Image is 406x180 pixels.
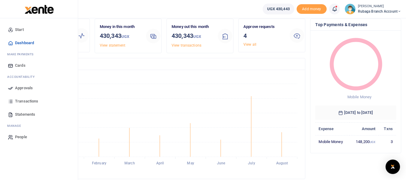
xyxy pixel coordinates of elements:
span: Statements [15,111,35,117]
th: Amount [350,122,379,135]
td: Mobile Money [315,135,350,148]
a: View all [243,42,256,47]
h6: [DATE] to [DATE] [315,105,396,120]
img: logo-large [25,5,54,14]
h4: Transactions Overview [28,61,300,67]
small: UGX [370,140,375,144]
li: Ac [5,72,73,81]
img: profile-user [345,4,356,14]
span: Mobile Money [347,95,371,99]
li: Wallet ballance [260,4,297,14]
p: Approve requests [243,24,285,30]
a: Transactions [5,95,73,108]
span: anage [10,124,21,128]
small: UGX [193,34,201,39]
tspan: June [217,161,225,165]
span: Transactions [15,98,38,104]
p: Money out this month [172,24,213,30]
td: 3 [379,135,396,148]
a: Cards [5,59,73,72]
a: View statement [100,43,125,47]
a: Approvals [5,81,73,95]
li: M [5,121,73,130]
tspan: April [156,161,164,165]
span: Cards [15,63,26,69]
span: UGX 430,443 [267,6,290,12]
a: Add money [297,6,327,11]
a: logo-small logo-large logo-large [24,7,54,11]
tspan: March [124,161,135,165]
h3: 430,343 [172,31,213,41]
small: [PERSON_NAME] [358,4,401,9]
a: People [5,130,73,144]
h3: 4 [243,31,285,40]
span: Add money [297,4,327,14]
tspan: August [276,161,288,165]
tspan: May [187,161,194,165]
a: UGX 430,443 [263,4,294,14]
span: People [15,134,27,140]
span: Approvals [15,85,33,91]
th: Expense [315,122,350,135]
tspan: February [92,161,106,165]
th: Txns [379,122,396,135]
h3: 430,343 [100,31,141,41]
a: profile-user [PERSON_NAME] Rubaga branch account [345,4,401,14]
a: View transactions [172,43,201,47]
span: ake Payments [10,52,34,56]
p: Money in this month [100,24,141,30]
td: 148,200 [350,135,379,148]
a: Statements [5,108,73,121]
li: Toup your wallet [297,4,327,14]
span: Dashboard [15,40,34,46]
a: Dashboard [5,36,73,50]
span: Rubaga branch account [358,9,401,14]
h4: Top Payments & Expenses [315,21,396,28]
span: countability [12,75,35,79]
small: UGX [121,34,129,39]
li: M [5,50,73,59]
tspan: July [248,161,255,165]
span: Start [15,27,24,33]
div: Open Intercom Messenger [386,160,400,174]
a: Start [5,23,73,36]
